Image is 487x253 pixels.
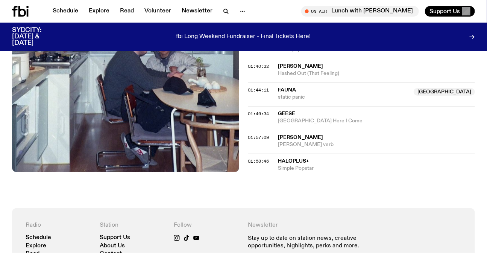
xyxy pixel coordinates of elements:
[84,6,114,17] a: Explore
[278,135,323,140] span: [PERSON_NAME]
[26,243,46,249] a: Explore
[12,27,60,46] h3: SYDCITY: [DATE] & [DATE]
[278,70,475,77] span: Hashed Out (That Feeling)
[248,87,269,93] span: 01:44:11
[278,141,475,148] span: [PERSON_NAME] verb
[248,88,269,92] button: 01:44:11
[248,235,387,249] p: Stay up to date on station news, creative opportunities, highlights, perks and more.
[140,6,176,17] a: Volunteer
[177,6,217,17] a: Newsletter
[248,112,269,116] button: 01:46:34
[278,165,475,172] span: Simple Popstar
[26,222,91,229] h4: Radio
[100,243,125,249] a: About Us
[278,64,323,69] span: [PERSON_NAME]
[278,117,475,125] span: [GEOGRAPHIC_DATA] Here I Come
[278,111,296,116] span: Geese
[100,235,130,241] a: Support Us
[248,64,269,69] button: 01:40:32
[115,6,138,17] a: Read
[301,6,419,17] button: On AirLunch with [PERSON_NAME]
[26,235,51,241] a: Schedule
[248,159,269,163] button: 01:58:46
[248,222,387,229] h4: Newsletter
[248,134,269,140] span: 01:57:09
[100,222,165,229] h4: Station
[278,87,296,93] span: fauna
[176,34,311,40] p: fbi Long Weekend Fundraiser - Final Tickets Here!
[248,158,269,164] span: 01:58:46
[248,111,269,117] span: 01:46:34
[425,6,475,17] button: Support Us
[414,88,475,96] span: [GEOGRAPHIC_DATA]
[248,63,269,69] span: 01:40:32
[278,94,410,101] span: static panic
[248,136,269,140] button: 01:57:09
[174,222,239,229] h4: Follow
[429,8,460,15] span: Support Us
[48,6,83,17] a: Schedule
[278,159,309,164] span: haloplus+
